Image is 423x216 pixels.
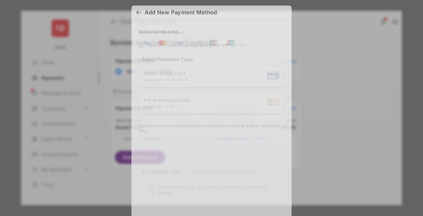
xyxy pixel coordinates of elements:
[142,169,180,186] strong: Cardholder Info
[158,184,278,197] span: This information is required to verify the cardholder's identity.
[139,29,178,34] h4: Debit / Credit Card
[194,169,255,175] label: Use resident's information
[145,9,217,16] div: Add New Payment Method
[139,42,284,48] div: Payments stored and processed securely with TLS / PCI
[139,81,284,108] iframe: Credit card field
